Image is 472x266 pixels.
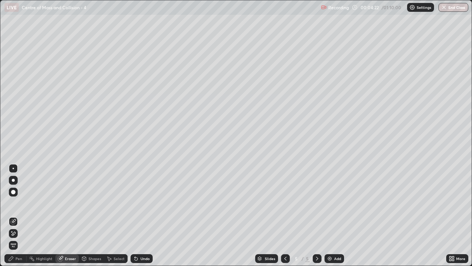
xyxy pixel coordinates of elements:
div: Pen [15,257,22,260]
div: Slides [265,257,275,260]
div: 5 [293,256,300,261]
p: Recording [328,5,349,10]
p: Settings [417,6,431,9]
div: Highlight [36,257,52,260]
span: Erase all [9,243,17,248]
p: LIVE [7,4,17,10]
img: end-class-cross [441,4,447,10]
div: Eraser [65,257,76,260]
img: class-settings-icons [409,4,415,10]
div: Add [334,257,341,260]
button: End Class [438,3,468,12]
p: Centre of Mass and Collision - 4 [22,4,86,10]
div: Undo [140,257,150,260]
div: 5 [305,255,310,262]
img: add-slide-button [327,256,333,262]
div: More [456,257,465,260]
div: Select [114,257,125,260]
div: Shapes [88,257,101,260]
div: / [302,256,304,261]
img: recording.375f2c34.svg [321,4,327,10]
